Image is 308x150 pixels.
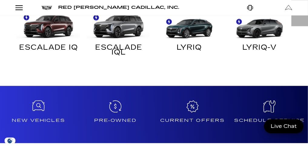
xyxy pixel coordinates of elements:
[3,138,17,144] img: Opt-Out Icon
[79,117,151,124] h4: Pre-Owned
[13,8,84,57] a: ESCALADE IQ ESCALADE IQ
[229,45,290,53] div: LYRIQ-V
[157,8,222,40] img: LYRIQ
[154,8,225,57] a: LYRIQ LYRIQ
[159,45,220,53] div: LYRIQ
[84,8,154,62] a: ESCALADE IQL ESCALADE IQL
[87,8,151,40] img: ESCALADE IQL
[224,8,295,57] a: LYRIQ-V LYRIQ-V
[268,123,300,130] span: Live Chat
[3,138,17,144] section: Click to Open Cookie Consent Modal
[264,119,303,133] a: Live Chat
[231,86,308,143] a: Schedule Service
[157,117,229,124] h4: Current Offers
[41,6,52,10] img: Cadillac logo
[77,86,154,143] a: Pre-Owned
[88,45,150,58] div: ESCALADE IQL
[233,117,306,124] h4: Schedule Service
[18,45,79,53] div: ESCALADE IQ
[41,3,52,12] a: Cadillac logo
[2,117,75,124] h4: New Vehicles
[58,3,179,12] a: Red [PERSON_NAME] Cadillac, Inc.
[227,8,292,40] img: LYRIQ-V
[16,8,81,40] img: ESCALADE IQ
[58,5,179,10] span: Red [PERSON_NAME] Cadillac, Inc.
[154,86,231,143] a: Current Offers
